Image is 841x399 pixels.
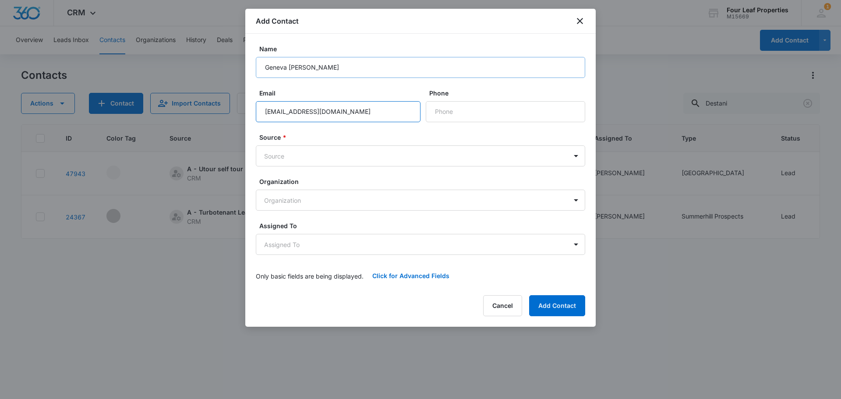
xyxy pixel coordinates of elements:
button: Add Contact [529,295,585,316]
input: Email [256,101,420,122]
p: Only basic fields are being displayed. [256,272,364,281]
button: Cancel [483,295,522,316]
input: Phone [426,101,585,122]
input: Name [256,57,585,78]
label: Organization [259,177,589,186]
label: Phone [429,88,589,98]
h1: Add Contact [256,16,299,26]
button: Click for Advanced Fields [364,265,458,286]
label: Source [259,133,589,142]
label: Assigned To [259,221,589,230]
label: Email [259,88,424,98]
button: close [575,16,585,26]
label: Name [259,44,589,53]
